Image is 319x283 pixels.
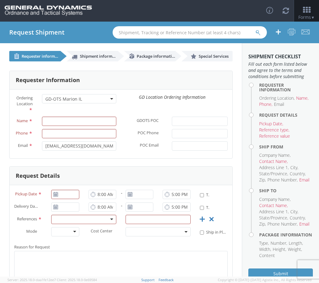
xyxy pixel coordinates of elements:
[200,204,209,210] label: Time Definite
[290,164,298,171] li: City
[17,118,28,123] span: Name
[200,231,204,235] input: Ship in Place
[259,95,295,101] li: Ordering Location
[42,94,116,103] span: GD-OTS Marion IL
[7,277,56,282] span: Server: 2025.18.0-daa1fe12ee7
[289,240,303,246] li: Length
[273,246,286,252] li: Height
[199,53,229,59] span: Special Services
[259,202,288,209] li: Contact Name
[259,152,291,158] li: Company Name
[288,246,302,252] li: Weight
[259,221,266,227] li: Zip
[248,61,313,80] span: Fill out each form listed below and agree to the terms and conditions before submitting
[22,53,65,59] span: Requester information
[259,171,288,177] li: State/Province
[181,51,233,61] a: Special Services
[259,164,289,171] li: Address Line 1
[14,244,50,250] span: Reason for Request
[137,118,159,125] span: GDOTS POC
[267,221,298,227] li: Phone Number
[159,277,174,282] a: Feedback
[274,101,284,107] li: Email
[16,77,80,83] h3: Requester Information
[259,113,313,117] h4: Request Details
[248,268,313,279] button: Submit
[290,209,298,215] li: City
[311,15,315,20] span: ▼
[296,95,309,101] li: Name
[5,6,92,16] img: gd-ots-0c3321f2eb4c994f95cb.png
[9,51,60,61] a: Requester information
[259,209,289,215] li: Address Line 1
[259,83,313,92] h4: Requester Information
[45,96,113,102] span: GD-OTS Marion IL
[259,188,313,193] h4: Ship To
[259,246,271,252] li: Width
[16,95,33,106] span: Ordering Location
[139,94,205,100] i: GD Location Ordering Information
[299,221,309,227] li: Email
[124,51,175,61] a: Package information
[290,215,306,221] li: Country
[138,130,159,137] span: POC Phone
[17,216,37,222] span: References
[271,240,287,246] li: Number
[259,133,290,139] li: Reference value
[18,143,28,148] span: Email
[15,191,37,197] span: Pickup Date
[259,196,291,202] li: Company Name
[218,277,312,282] span: Copyright © [DATE]-[DATE] Agistix Inc., All Rights Reserved
[200,191,209,198] label: Time Definite
[26,228,37,234] span: Mode
[140,142,159,149] span: POC Email
[137,53,177,59] span: Package information
[259,121,283,127] li: Pickup Date
[298,14,315,20] span: Forms
[259,101,272,107] li: Phone
[267,177,298,183] li: Phone Number
[259,158,288,164] li: Contact Name
[259,252,275,259] li: Content
[16,173,60,179] h3: Request Details
[91,228,112,235] span: Cost Center
[259,127,289,133] li: Reference type
[200,228,228,235] label: Ship in Place
[67,51,118,61] a: Shipment information
[80,53,122,59] span: Shipment information
[248,54,313,60] h3: Shipment Checklist
[141,277,155,282] a: Support
[259,144,313,149] h4: Ship From
[259,232,313,237] h4: Package Information
[259,215,288,221] li: State/Province
[9,29,64,36] h4: Request Shipment
[57,277,97,282] span: Client: 2025.18.0-0e69584
[16,130,28,136] span: Phone
[200,206,204,210] input: Time Definite
[200,193,204,197] input: Time Definite
[14,203,38,210] span: Delivery Date
[259,240,269,246] li: Type
[259,177,266,183] li: Zip
[290,171,306,177] li: Country
[299,177,309,183] li: Email
[113,26,267,39] input: Shipment, Tracking or Reference Number (at least 4 chars)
